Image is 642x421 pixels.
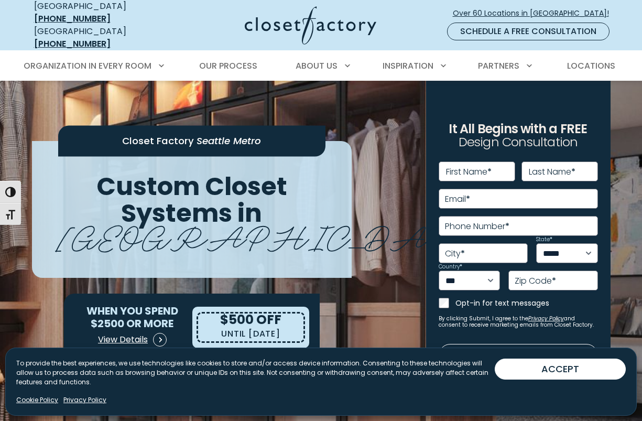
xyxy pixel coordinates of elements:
[447,23,610,40] a: Schedule a Free Consultation
[34,38,111,50] a: [PHONE_NUMBER]
[63,395,106,405] a: Privacy Policy
[452,4,618,23] a: Over 60 Locations in [GEOGRAPHIC_DATA]!
[446,168,492,176] label: First Name
[296,60,338,72] span: About Us
[449,120,587,137] span: It All Begins with a FREE
[495,359,626,380] button: ACCEPT
[478,60,519,72] span: Partners
[455,298,598,308] label: Opt-in for text messages
[459,134,578,151] span: Design Consultation
[567,60,615,72] span: Locations
[439,344,598,367] button: Submit
[221,327,280,341] p: UNTIL [DATE]
[439,264,462,269] label: Country
[16,359,495,387] p: To provide the best experiences, we use technologies like cookies to store and/or access device i...
[34,13,111,25] a: [PHONE_NUMBER]
[56,211,504,258] span: [GEOGRAPHIC_DATA]
[529,168,575,176] label: Last Name
[16,51,626,81] nav: Primary Menu
[528,315,564,322] a: Privacy Policy
[97,329,167,350] a: View Details
[199,60,257,72] span: Our Process
[383,60,433,72] span: Inspiration
[122,134,194,147] span: Closet Factory
[220,310,281,329] span: $500 OFF
[16,395,58,405] a: Cookie Policy
[445,250,465,258] label: City
[34,25,162,50] div: [GEOGRAPHIC_DATA]
[453,8,617,19] span: Over 60 Locations in [GEOGRAPHIC_DATA]!
[24,60,151,72] span: Organization in Every Room
[445,195,470,203] label: Email
[96,169,287,231] span: Custom Closet Systems in
[445,222,509,231] label: Phone Number
[536,237,552,242] label: State
[98,333,148,346] span: View Details
[197,134,261,147] span: Seattle Metro
[245,6,376,45] img: Closet Factory Logo
[439,316,598,328] small: By clicking Submit, I agree to the and consent to receive marketing emails from Closet Factory.
[515,277,556,285] label: Zip Code
[86,304,178,331] span: WHEN YOU SPEND $2500 OR MORE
